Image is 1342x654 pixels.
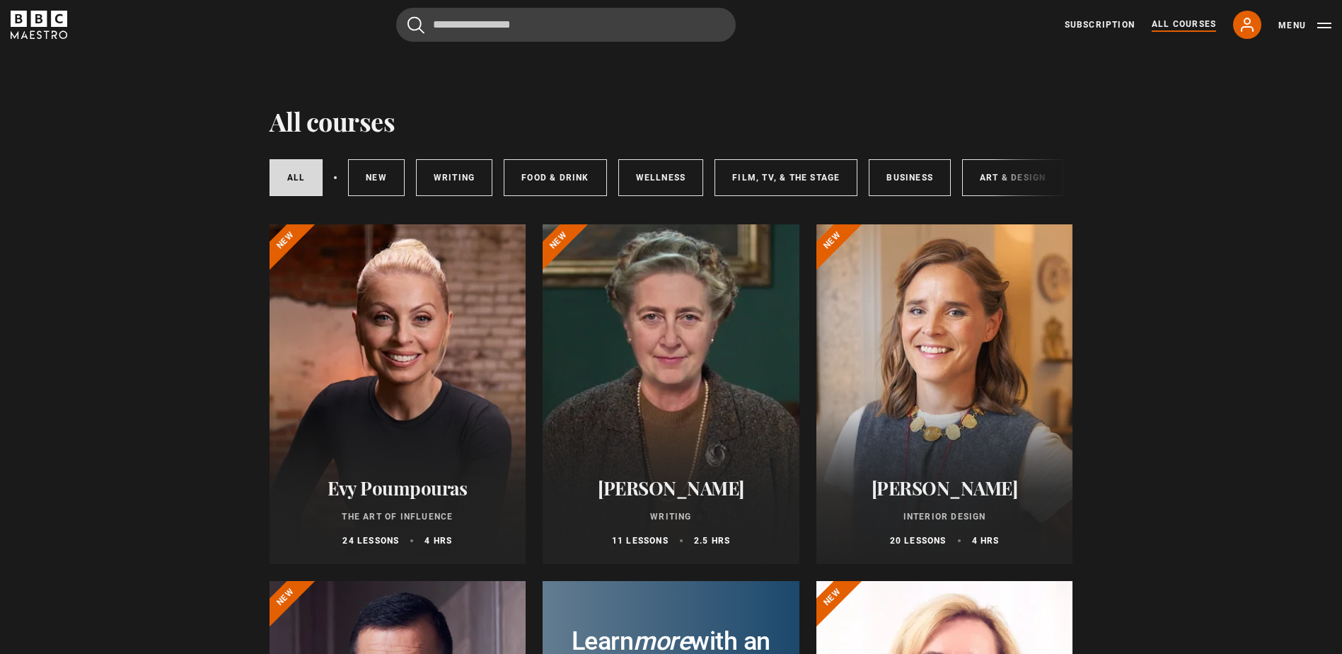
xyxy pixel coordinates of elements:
[833,477,1056,499] h2: [PERSON_NAME]
[504,159,606,196] a: Food & Drink
[869,159,951,196] a: Business
[287,510,509,523] p: The Art of Influence
[833,510,1056,523] p: Interior Design
[560,510,782,523] p: Writing
[1065,18,1135,31] a: Subscription
[416,159,492,196] a: Writing
[560,477,782,499] h2: [PERSON_NAME]
[612,534,669,547] p: 11 lessons
[270,159,323,196] a: All
[1278,18,1331,33] button: Toggle navigation
[348,159,405,196] a: New
[11,11,67,39] svg: BBC Maestro
[715,159,857,196] a: Film, TV, & The Stage
[972,534,1000,547] p: 4 hrs
[396,8,736,42] input: Search
[618,159,704,196] a: Wellness
[424,534,452,547] p: 4 hrs
[342,534,399,547] p: 24 lessons
[407,16,424,34] button: Submit the search query
[270,106,395,136] h1: All courses
[1152,18,1216,32] a: All Courses
[816,224,1073,564] a: [PERSON_NAME] Interior Design 20 lessons 4 hrs New
[287,477,509,499] h2: Evy Poumpouras
[270,224,526,564] a: Evy Poumpouras The Art of Influence 24 lessons 4 hrs New
[543,224,799,564] a: [PERSON_NAME] Writing 11 lessons 2.5 hrs New
[962,159,1063,196] a: Art & Design
[694,534,730,547] p: 2.5 hrs
[890,534,947,547] p: 20 lessons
